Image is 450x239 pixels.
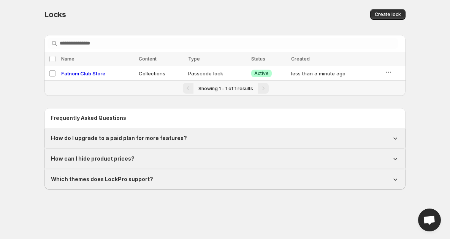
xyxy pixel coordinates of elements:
span: Created [291,56,310,62]
h1: How can I hide product prices? [51,155,135,163]
span: Showing 1 - 1 of 1 results [198,86,253,91]
td: Passcode lock [186,66,249,81]
span: Name [61,56,74,62]
span: Create lock [375,11,401,18]
span: Content [139,56,157,62]
button: Create lock [370,9,406,20]
td: Collections [136,66,186,81]
nav: Pagination [44,80,406,96]
span: Locks [44,10,66,19]
td: less than a minute ago [289,66,383,81]
a: Fatnom Club Store [61,70,105,76]
a: Open chat [418,209,441,231]
h1: How do I upgrade to a paid plan for more features? [51,134,187,142]
h2: Frequently Asked Questions [51,114,399,122]
span: Active [254,70,269,76]
h1: Which themes does LockPro support? [51,175,153,183]
span: Type [188,56,200,62]
span: Status [251,56,265,62]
